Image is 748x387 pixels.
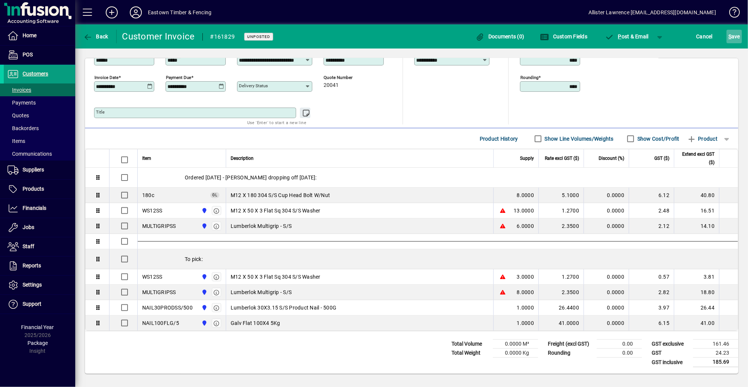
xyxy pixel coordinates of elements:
[199,304,208,312] span: Holyoake St
[543,273,579,281] div: 1.2700
[231,273,321,281] span: M12 X 50 X 3 Flat Sq 304 S/S Washer
[517,304,534,311] span: 1.0000
[199,222,208,230] span: Holyoake St
[629,285,674,300] td: 2.82
[4,122,75,135] a: Backorders
[674,203,719,219] td: 16.51
[23,263,41,269] span: Reports
[629,269,674,285] td: 0.57
[94,75,119,80] mat-label: Invoice date
[584,316,629,331] td: 0.0000
[674,188,719,203] td: 40.80
[584,188,629,203] td: 0.0000
[514,207,534,214] span: 13.0000
[636,135,680,143] label: Show Cost/Profit
[23,243,34,249] span: Staff
[8,138,25,144] span: Items
[728,33,731,39] span: S
[654,154,669,162] span: GST ($)
[231,154,254,162] span: Description
[584,269,629,285] td: 0.0000
[648,358,693,367] td: GST inclusive
[584,300,629,316] td: 0.0000
[239,83,268,88] mat-label: Delivery status
[601,30,652,43] button: Post & Email
[324,75,369,80] span: Quote number
[142,207,163,214] div: WS12SS
[138,168,738,187] div: Ordered [DATE] - [PERSON_NAME] dropping off [DATE]:
[21,324,54,330] span: Financial Year
[142,154,151,162] span: Item
[23,301,41,307] span: Support
[584,285,629,300] td: 0.0000
[517,273,534,281] span: 3.0000
[477,132,521,146] button: Product History
[8,87,31,93] span: Invoices
[4,256,75,275] a: Reports
[8,125,39,131] span: Backorders
[148,6,211,18] div: Eastown Timber & Fencing
[517,319,534,327] span: 1.0000
[679,150,715,167] span: Extend excl GST ($)
[474,30,526,43] button: Documents (0)
[543,191,579,199] div: 5.1000
[543,288,579,296] div: 2.3500
[231,191,330,199] span: M12 X 180 304 S/S Cup Head Bolt W/Nut
[23,52,33,58] span: POS
[4,180,75,199] a: Products
[199,319,208,327] span: Holyoake St
[584,219,629,234] td: 0.0000
[199,273,208,281] span: Holyoake St
[543,304,579,311] div: 26.4400
[544,340,597,349] td: Freight (excl GST)
[23,71,48,77] span: Customers
[448,349,493,358] td: Total Weight
[23,32,36,38] span: Home
[231,222,292,230] span: Lumberlok Multigrip - S/S
[27,340,48,346] span: Package
[231,304,336,311] span: Lumberlok 30X3.15 S/S Product Nail - 500G
[4,26,75,45] a: Home
[4,109,75,122] a: Quotes
[674,219,719,234] td: 14.10
[23,224,34,230] span: Jobs
[142,191,154,199] span: Sales - Hardware
[629,203,674,219] td: 2.48
[544,349,597,358] td: Rounding
[727,30,742,43] button: Save
[166,75,191,80] mat-label: Payment due
[96,109,105,115] mat-label: Title
[4,161,75,179] a: Suppliers
[199,288,208,296] span: Holyoake St
[517,288,534,296] span: 8.0000
[142,304,193,311] div: NAIL30PRODSS/500
[100,6,124,19] button: Add
[448,340,493,349] td: Total Volume
[597,349,642,358] td: 0.00
[231,207,321,214] span: M12 X 50 X 3 Flat Sq 304 S/S Washer
[538,30,589,43] button: Custom Fields
[142,288,176,296] div: MULTIGRIPSS
[543,207,579,214] div: 1.2700
[545,154,579,162] span: Rate excl GST ($)
[122,30,195,42] div: Customer Invoice
[23,186,44,192] span: Products
[599,154,624,162] span: Discount (%)
[693,358,738,367] td: 185.69
[23,205,46,211] span: Financials
[605,33,649,39] span: ost & Email
[648,340,693,349] td: GST exclusive
[693,349,738,358] td: 24.23
[629,316,674,331] td: 6.15
[247,118,306,127] mat-hint: Use 'Enter' to start a new line
[648,349,693,358] td: GST
[199,206,208,215] span: Holyoake St
[674,269,719,285] td: 3.81
[584,203,629,219] td: 0.0000
[23,282,42,288] span: Settings
[674,300,719,316] td: 26.44
[674,285,719,300] td: 18.80
[81,30,110,43] button: Back
[4,147,75,160] a: Communications
[138,249,738,269] div: To pick:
